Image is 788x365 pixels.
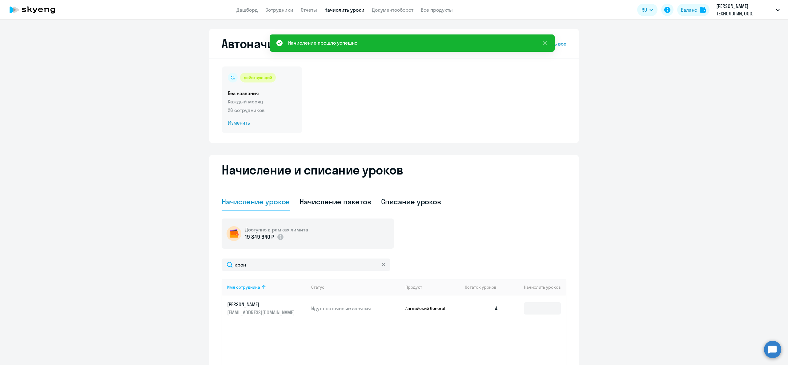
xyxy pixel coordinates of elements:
[405,284,422,290] div: Продукт
[681,6,697,14] div: Баланс
[716,2,774,17] p: [PERSON_NAME] ТЕХНОЛОГИИ, ООО, [PERSON_NAME] Инвестиции
[381,197,441,207] div: Списание уроков
[465,284,497,290] span: Остаток уроков
[288,39,357,46] div: Начисление прошло успешно
[265,7,293,13] a: Сотрудники
[311,284,400,290] div: Статус
[245,233,274,241] p: 19 849 640 ₽
[227,301,296,308] p: [PERSON_NAME]
[222,162,566,177] h2: Начисление и списание уроков
[227,301,306,316] a: [PERSON_NAME][EMAIL_ADDRESS][DOMAIN_NAME]
[503,279,566,295] th: Начислить уроков
[222,36,316,51] h2: Автоначисления
[227,309,296,316] p: [EMAIL_ADDRESS][DOMAIN_NAME]
[228,98,296,105] p: Каждый месяц
[228,106,296,114] p: 26 сотрудников
[637,4,657,16] button: RU
[311,305,400,312] p: Идут постоянные занятия
[300,197,371,207] div: Начисление пакетов
[222,197,290,207] div: Начисление уроков
[240,73,276,82] div: действующий
[228,90,296,97] h5: Без названия
[227,284,306,290] div: Имя сотрудника
[465,284,503,290] div: Остаток уроков
[227,226,241,241] img: wallet-circle.png
[405,306,452,311] p: Английский General
[324,7,364,13] a: Начислить уроки
[227,284,260,290] div: Имя сотрудника
[405,284,460,290] div: Продукт
[677,4,710,16] button: Балансbalance
[460,295,503,321] td: 4
[222,259,390,271] input: Поиск по имени, email, продукту или статусу
[236,7,258,13] a: Дашборд
[641,6,647,14] span: RU
[421,7,453,13] a: Все продукты
[372,7,413,13] a: Документооборот
[311,284,324,290] div: Статус
[245,226,308,233] h5: Доступно в рамках лимита
[228,119,296,127] span: Изменить
[700,7,706,13] img: balance
[713,2,783,17] button: [PERSON_NAME] ТЕХНОЛОГИИ, ООО, [PERSON_NAME] Инвестиции
[301,7,317,13] a: Отчеты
